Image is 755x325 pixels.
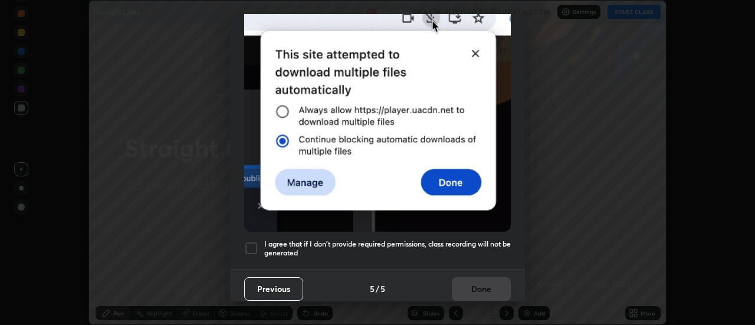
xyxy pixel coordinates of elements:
[244,277,303,301] button: Previous
[264,239,511,258] h5: I agree that if I don't provide required permissions, class recording will not be generated
[380,283,385,295] h4: 5
[376,283,379,295] h4: /
[370,283,375,295] h4: 5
